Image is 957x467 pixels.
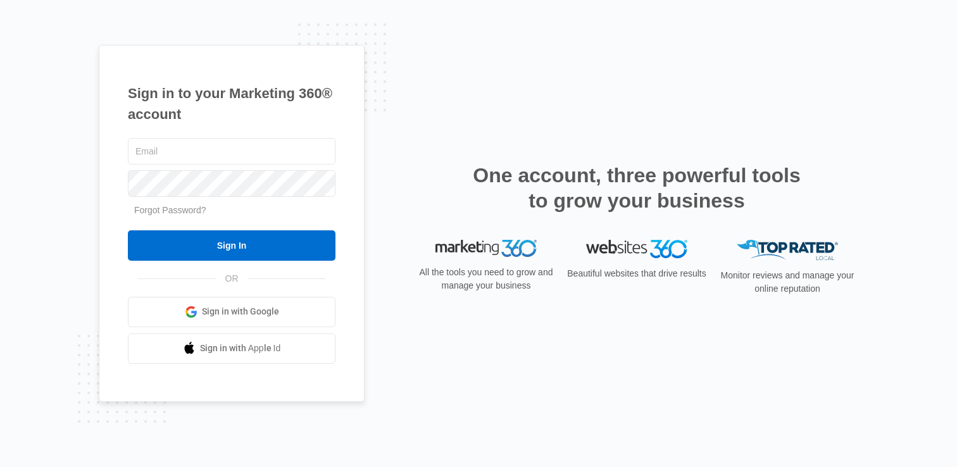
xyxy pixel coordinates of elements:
a: Sign in with Apple Id [128,333,335,364]
img: Websites 360 [586,240,687,258]
p: Beautiful websites that drive results [566,267,708,280]
h2: One account, three powerful tools to grow your business [469,163,804,213]
h1: Sign in to your Marketing 360® account [128,83,335,125]
span: Sign in with Apple Id [200,342,281,355]
img: Top Rated Local [737,240,838,261]
img: Marketing 360 [435,240,537,258]
span: Sign in with Google [202,305,279,318]
span: OR [216,272,247,285]
p: Monitor reviews and manage your online reputation [716,269,858,296]
a: Sign in with Google [128,297,335,327]
p: All the tools you need to grow and manage your business [415,266,557,292]
input: Email [128,138,335,165]
input: Sign In [128,230,335,261]
a: Forgot Password? [134,205,206,215]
